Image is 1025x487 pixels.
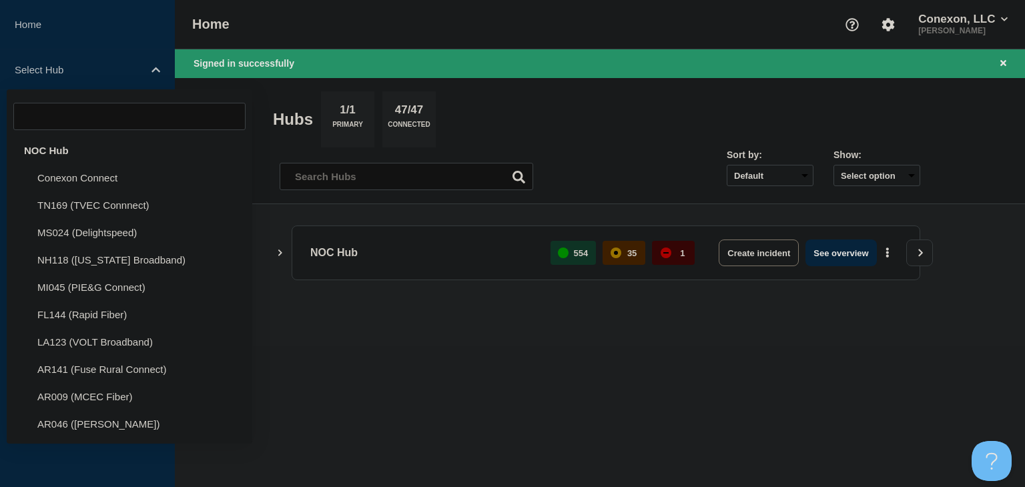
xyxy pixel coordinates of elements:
p: 1 [680,248,685,258]
p: 35 [627,248,637,258]
li: Conexon Connect [7,164,252,191]
li: MS024 (Delightspeed) [7,219,252,246]
button: Support [838,11,866,39]
li: TN169 (TVEC Connnect) [7,191,252,219]
li: NH118 ([US_STATE] Broadband) [7,246,252,274]
li: AR046 ([PERSON_NAME]) [7,410,252,438]
p: Select Hub [15,64,143,75]
button: See overview [805,239,876,266]
button: Close banner [995,56,1012,71]
p: 554 [574,248,589,258]
select: Sort by [727,165,813,186]
li: MI045 (PIE&G Connect) [7,274,252,301]
button: Account settings [874,11,902,39]
p: Connected [388,121,430,135]
button: Create incident [719,239,799,266]
div: down [661,248,671,258]
input: Search Hubs [280,163,533,190]
button: Select option [833,165,920,186]
p: Primary [332,121,363,135]
li: FL144 (Rapid Fiber) [7,301,252,328]
p: 47/47 [390,103,428,121]
button: Conexon, LLC [916,13,1010,26]
p: NOC Hub [310,239,535,266]
h2: Hubs [273,110,313,129]
p: 1/1 [335,103,361,121]
li: AR009 (MCEC Fiber) [7,383,252,410]
button: Show Connected Hubs [277,248,284,258]
button: View [906,239,933,266]
h1: Home [192,17,230,32]
div: NOC Hub [7,137,252,164]
div: up [558,248,569,258]
span: Signed in successfully [194,58,294,69]
div: Show: [833,149,920,160]
button: More actions [879,241,896,266]
li: AR141 (Fuse Rural Connect) [7,356,252,383]
p: [PERSON_NAME] [916,26,1010,35]
div: Sort by: [727,149,813,160]
li: LA123 (VOLT Broadband) [7,328,252,356]
iframe: Help Scout Beacon - Open [972,441,1012,481]
div: affected [611,248,621,258]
